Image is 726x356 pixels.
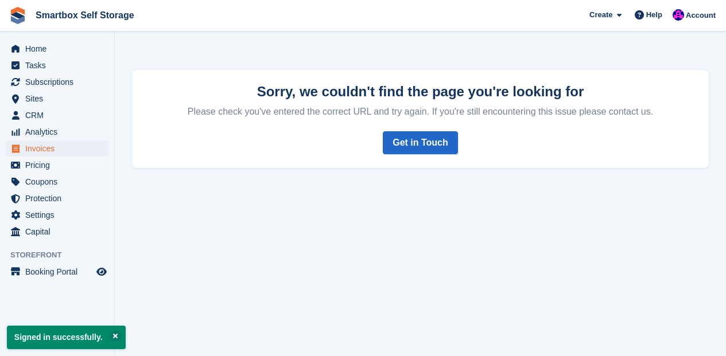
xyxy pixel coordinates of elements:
[6,174,108,190] a: menu
[6,224,108,240] a: menu
[25,264,94,280] span: Booking Portal
[589,9,612,21] span: Create
[6,57,108,73] a: menu
[686,10,716,21] span: Account
[25,74,94,90] span: Subscriptions
[9,7,26,24] img: stora-icon-8386f47178a22dfd0bd8f6a31ec36ba5ce8667c1dd55bd0f319d3a0aa187defe.svg
[95,265,108,279] a: Preview store
[6,124,108,140] a: menu
[7,326,126,349] p: Signed in successfully.
[25,140,94,157] span: Invoices
[673,9,684,21] img: Sam Austin
[6,190,108,206] a: menu
[383,131,458,154] a: Get in Touch
[6,41,108,57] a: menu
[25,224,94,240] span: Capital
[146,101,695,118] p: Please check you've entered the correct URL and try again. If you're still encountering this issu...
[25,190,94,206] span: Protection
[25,207,94,223] span: Settings
[6,157,108,173] a: menu
[146,84,695,99] h2: Sorry, we couldn't find the page you're looking for
[25,174,94,190] span: Coupons
[25,41,94,57] span: Home
[6,207,108,223] a: menu
[25,157,94,173] span: Pricing
[25,57,94,73] span: Tasks
[6,264,108,280] a: menu
[25,91,94,107] span: Sites
[31,6,139,25] a: Smartbox Self Storage
[6,107,108,123] a: menu
[10,249,114,261] span: Storefront
[6,91,108,107] a: menu
[25,124,94,140] span: Analytics
[6,140,108,157] a: menu
[646,9,662,21] span: Help
[6,74,108,90] a: menu
[25,107,94,123] span: CRM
